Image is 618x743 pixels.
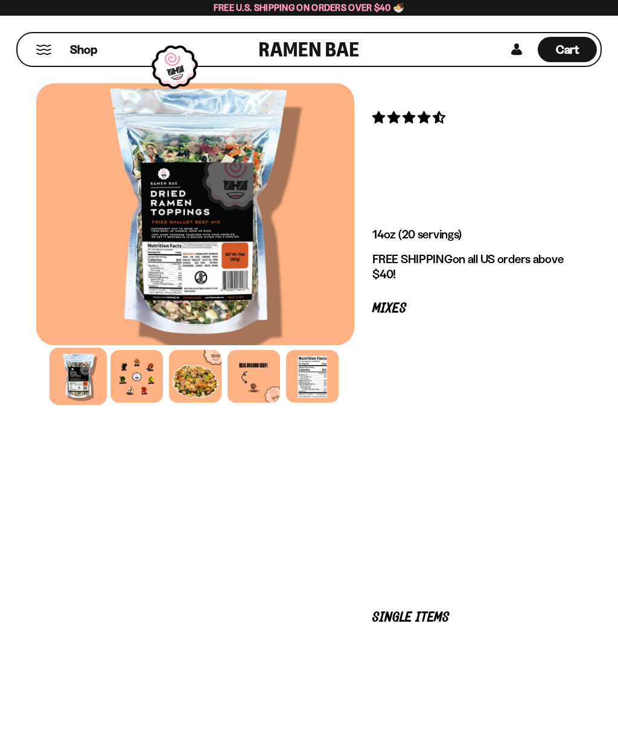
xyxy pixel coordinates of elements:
span: Shop [70,42,97,58]
p: Mixes [372,303,564,314]
p: Single Items [372,612,564,623]
span: 4.62 stars [372,110,448,125]
span: Free U.S. Shipping on Orders over $40 🍜 [214,2,405,13]
a: Cart [538,33,597,66]
strong: FREE SHIPPING [372,252,452,266]
a: Shop [70,37,97,62]
p: on all US orders above $40! [372,252,564,282]
button: Mobile Menu Trigger [36,45,52,55]
span: Cart [556,42,579,57]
